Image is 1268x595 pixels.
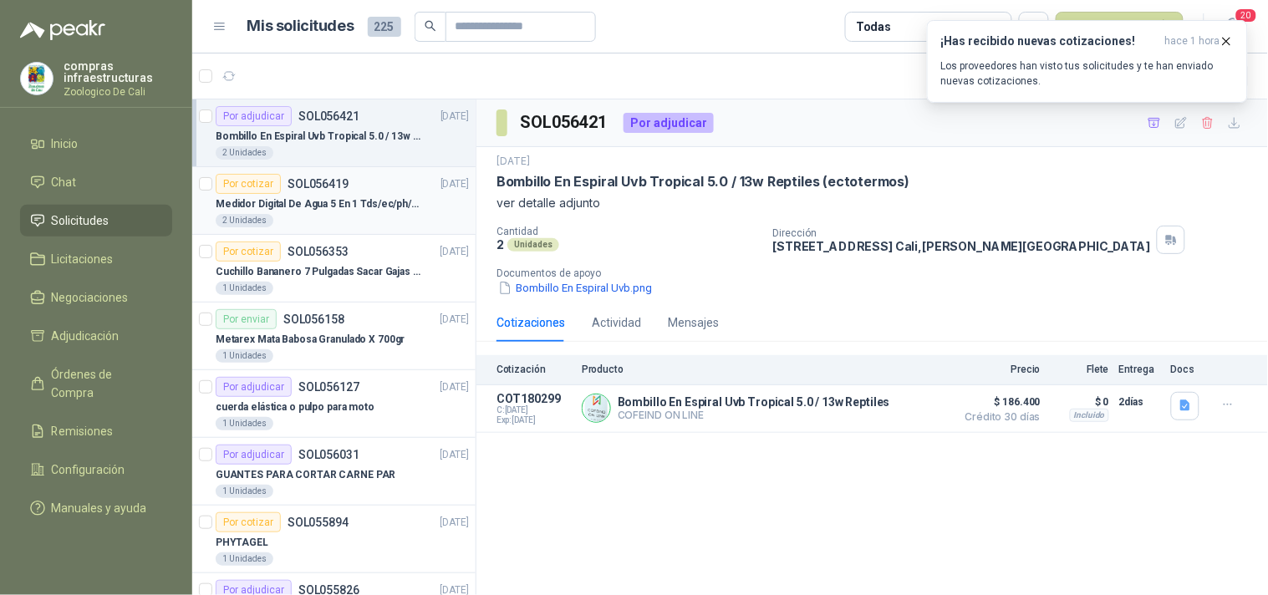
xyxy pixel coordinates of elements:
a: Por adjudicarSOL056031[DATE] GUANTES PARA CORTAR CARNE PAR1 Unidades [192,438,476,506]
span: 20 [1235,8,1258,23]
p: COFEIND ON LINE [618,409,890,421]
div: 1 Unidades [216,485,273,498]
p: [STREET_ADDRESS] Cali , [PERSON_NAME][GEOGRAPHIC_DATA] [773,239,1151,253]
p: Los proveedores han visto tus solicitudes y te han enviado nuevas cotizaciones. [941,58,1234,89]
span: Licitaciones [52,250,114,268]
p: Bombillo En Espiral Uvb Tropical 5.0 / 13w Reptiles (ectotermos) [216,129,424,145]
a: Por cotizarSOL056353[DATE] Cuchillo Bananero 7 Pulgadas Sacar Gajas O Deshoje O Desman1 Unidades [192,235,476,303]
div: Unidades [507,238,559,252]
p: SOL056353 [288,246,349,257]
p: 2 días [1119,392,1161,412]
div: Cotizaciones [497,313,565,332]
h3: SOL056421 [521,109,610,135]
p: Precio [957,364,1041,375]
p: Dirección [773,227,1151,239]
a: Chat [20,166,172,198]
p: Producto [582,364,947,375]
a: Órdenes de Compra [20,359,172,409]
p: Cantidad [497,226,760,237]
a: Por adjudicarSOL056127[DATE] cuerda elástica o pulpo para moto1 Unidades [192,370,476,438]
a: Negociaciones [20,282,172,313]
div: 2 Unidades [216,214,273,227]
a: Por cotizarSOL055894[DATE] PHYTAGEL1 Unidades [192,506,476,573]
p: SOL056421 [298,110,359,122]
p: SOL055894 [288,516,349,528]
span: 225 [368,17,401,37]
a: Por enviarSOL056158[DATE] Metarex Mata Babosa Granulado X 700gr1 Unidades [192,303,476,370]
p: Documentos de apoyo [497,267,1261,279]
p: SOL056127 [298,381,359,393]
p: Flete [1051,364,1109,375]
a: Remisiones [20,415,172,447]
p: SOL056158 [283,313,344,325]
span: Remisiones [52,422,114,440]
p: 2 [497,237,504,252]
p: Metarex Mata Babosa Granulado X 700gr [216,332,405,348]
p: [DATE] [440,515,469,531]
p: Cuchillo Bananero 7 Pulgadas Sacar Gajas O Deshoje O Desman [216,264,424,280]
span: Inicio [52,135,79,153]
p: [DATE] [440,176,469,192]
div: Todas [856,18,891,36]
img: Company Logo [583,394,610,422]
button: Nueva solicitud [1056,12,1184,42]
img: Company Logo [21,63,53,94]
div: Actividad [592,313,641,332]
button: 20 [1218,12,1248,42]
a: Por cotizarSOL056419[DATE] Medidor Digital De Agua 5 En 1 Tds/ec/ph/salinidad/temperatu2 Unidades [192,167,476,235]
a: Por adjudicarSOL056421[DATE] Bombillo En Espiral Uvb Tropical 5.0 / 13w Reptiles (ectotermos)2 Un... [192,99,476,167]
p: Zoologico De Cali [64,87,172,97]
p: Bombillo En Espiral Uvb Tropical 5.0 / 13w Reptiles (ectotermos) [497,173,909,191]
div: 1 Unidades [216,349,273,363]
span: search [425,20,436,32]
p: Bombillo En Espiral Uvb Tropical 5.0 / 13w Reptiles [618,395,890,409]
p: PHYTAGEL [216,535,268,551]
p: GUANTES PARA CORTAR CARNE PAR [216,467,396,483]
h1: Mis solicitudes [247,14,354,38]
p: Cotización [497,364,572,375]
p: Entrega [1119,364,1161,375]
span: Manuales y ayuda [52,499,147,517]
div: Por enviar [216,309,277,329]
span: C: [DATE] [497,405,572,415]
span: Solicitudes [52,211,109,230]
a: Manuales y ayuda [20,492,172,524]
div: 1 Unidades [216,552,273,566]
div: 1 Unidades [216,282,273,295]
p: [DATE] [497,154,530,170]
p: compras infraestructuras [64,60,172,84]
span: Crédito 30 días [957,412,1041,422]
p: ver detalle adjunto [497,194,1248,212]
p: COT180299 [497,392,572,405]
p: [DATE] [440,109,469,125]
a: Inicio [20,128,172,160]
div: Por adjudicar [216,106,292,126]
a: Configuración [20,454,172,486]
button: Bombillo En Espiral Uvb.png [497,279,654,297]
p: [DATE] [440,244,469,260]
div: Por cotizar [216,174,281,194]
button: ¡Has recibido nuevas cotizaciones!hace 1 hora Los proveedores han visto tus solicitudes y te han ... [927,20,1248,103]
span: Configuración [52,460,125,479]
div: 2 Unidades [216,146,273,160]
div: Por adjudicar [216,377,292,397]
span: Chat [52,173,77,191]
div: Por cotizar [216,242,281,262]
div: Mensajes [668,313,719,332]
img: Logo peakr [20,20,105,40]
p: Docs [1171,364,1204,375]
div: Por cotizar [216,512,281,532]
span: Exp: [DATE] [497,415,572,425]
p: SOL056419 [288,178,349,190]
a: Solicitudes [20,205,172,236]
p: $ 0 [1051,392,1109,412]
div: Incluido [1070,409,1109,422]
span: $ 186.400 [957,392,1041,412]
div: 1 Unidades [216,417,273,430]
a: Licitaciones [20,243,172,275]
p: Medidor Digital De Agua 5 En 1 Tds/ec/ph/salinidad/temperatu [216,196,424,212]
p: cuerda elástica o pulpo para moto [216,399,374,415]
span: Adjudicación [52,327,120,345]
p: [DATE] [440,379,469,395]
span: Órdenes de Compra [52,365,156,402]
